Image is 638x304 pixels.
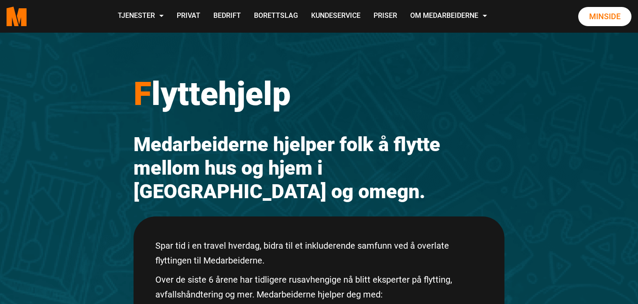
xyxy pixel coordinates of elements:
a: Bedrift [207,1,247,32]
a: Kundeservice [305,1,367,32]
a: Borettslag [247,1,305,32]
h1: lyttehjelp [134,74,504,113]
span: F [134,74,151,113]
h2: Medarbeiderne hjelper folk å flytte mellom hus og hjem i [GEOGRAPHIC_DATA] og omegn. [134,133,504,203]
p: Spar tid i en travel hverdag, bidra til et inkluderende samfunn ved å overlate flyttingen til Med... [155,238,483,268]
a: Om Medarbeiderne [404,1,494,32]
a: Tjenester [111,1,170,32]
a: Minside [578,7,631,26]
a: Privat [170,1,207,32]
p: Over de siste 6 årene har tidligere rusavhengige nå blitt eksperter på flytting, avfallshåndterin... [155,272,483,302]
a: Priser [367,1,404,32]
